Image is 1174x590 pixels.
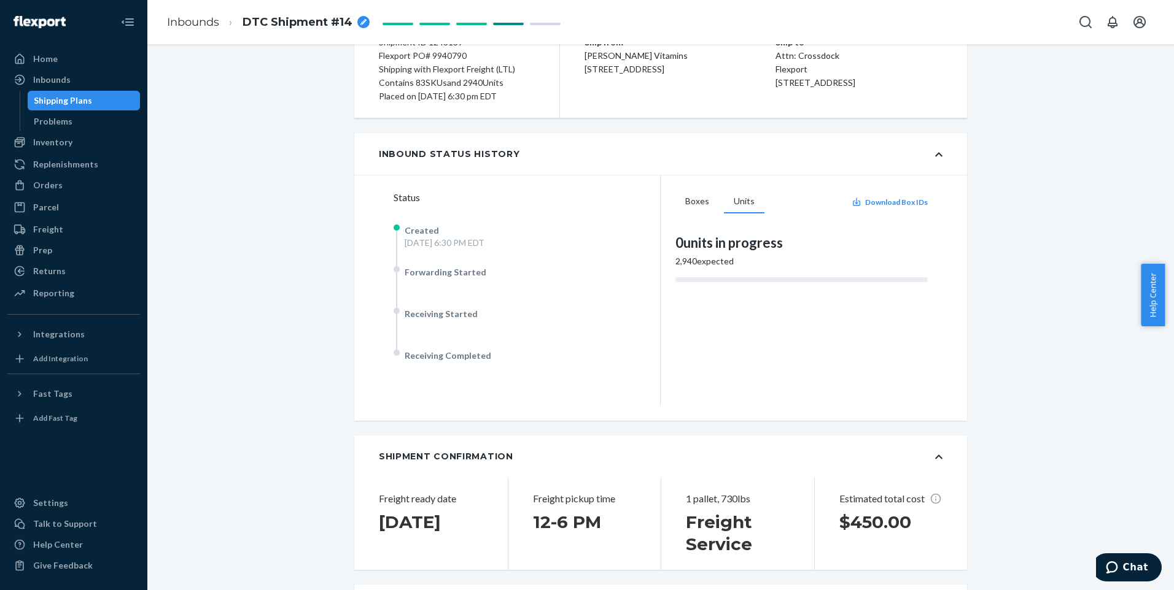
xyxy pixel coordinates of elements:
[379,90,535,103] div: Placed on [DATE] 6:30 pm EDT
[1096,553,1162,584] iframe: Opens a widget where you can chat to one of our agents
[33,518,97,530] div: Talk to Support
[533,492,637,506] p: Freight pickup time
[405,237,484,249] div: [DATE] 6:30 PM EDT
[7,493,140,513] a: Settings
[585,50,688,74] span: [PERSON_NAME] Vitamins [STREET_ADDRESS]
[1141,264,1165,326] button: Help Center
[405,350,491,361] span: Receiving Completed
[33,328,85,340] div: Integrations
[405,225,439,236] span: Created
[7,155,140,174] a: Replenishments
[14,16,66,28] img: Flexport logo
[7,514,140,534] button: Talk to Support
[1127,10,1152,34] button: Open account menu
[1100,10,1125,34] button: Open notifications
[33,559,93,572] div: Give Feedback
[28,91,141,110] a: Shipping Plans
[7,283,140,303] a: Reporting
[379,511,483,533] h1: [DATE]
[839,511,943,533] h1: $450.00
[686,492,790,506] p: 1 pallet, 730lbs
[7,49,140,69] a: Home
[33,413,77,423] div: Add Fast Tag
[533,511,637,533] h1: 12 - 6 PM
[839,492,943,506] p: Estimated total cost
[34,115,72,128] div: Problems
[7,132,140,152] a: Inventory
[33,265,66,277] div: Returns
[379,450,513,462] div: Shipment Confirmation
[7,384,140,404] button: Fast Tags
[33,201,59,213] div: Parcel
[405,308,478,319] span: Receiving Started
[167,15,219,29] a: Inbounds
[686,511,790,555] h1: Freight Service
[379,76,535,90] div: Contains 83 SKUs and 2940 Units
[7,556,140,575] button: Give Feedback
[33,223,63,236] div: Freight
[1073,10,1098,34] button: Open Search Box
[394,190,660,205] div: Status
[7,408,140,428] a: Add Fast Tag
[7,175,140,195] a: Orders
[776,49,943,63] p: Attn: Crossdock
[33,74,71,86] div: Inbounds
[33,353,88,364] div: Add Integration
[34,94,92,107] div: Shipping Plans
[33,497,68,509] div: Settings
[33,244,52,256] div: Prep
[7,261,140,281] a: Returns
[33,53,58,65] div: Home
[724,190,764,213] button: Units
[115,10,140,34] button: Close Navigation
[852,197,928,207] button: Download Box IDs
[28,112,141,131] a: Problems
[33,388,72,400] div: Fast Tags
[405,267,486,277] span: Forwarding Started
[7,535,140,554] a: Help Center
[243,15,352,31] span: DTC Shipment #14
[675,255,928,267] div: 2,940 expected
[33,136,72,148] div: Inventory
[33,179,63,191] div: Orders
[675,190,719,213] button: Boxes
[379,63,535,76] div: Shipping with Flexport Freight (LTL)
[157,4,379,40] ol: breadcrumbs
[776,77,855,88] span: [STREET_ADDRESS]
[379,49,535,63] div: Flexport PO# 9940790
[379,148,519,160] div: Inbound Status History
[33,158,98,170] div: Replenishments
[7,240,140,260] a: Prep
[7,197,140,217] a: Parcel
[7,70,140,90] a: Inbounds
[675,233,928,252] div: 0 units in progress
[7,324,140,344] button: Integrations
[33,538,83,551] div: Help Center
[379,492,483,506] p: Freight ready date
[7,220,140,239] a: Freight
[7,349,140,369] a: Add Integration
[776,63,943,76] p: Flexport
[33,287,74,299] div: Reporting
